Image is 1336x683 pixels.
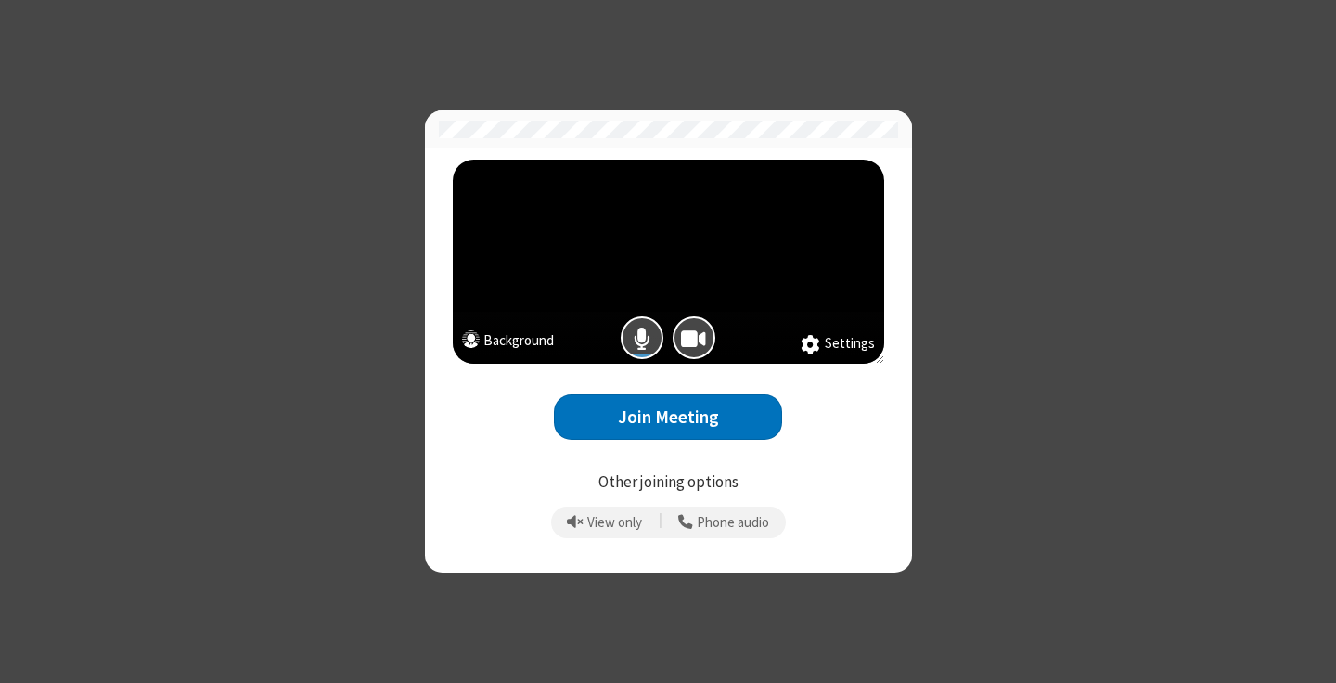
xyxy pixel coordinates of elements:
p: Other joining options [453,470,884,495]
button: Prevent echo when there is already an active mic and speaker in the room. [560,507,649,538]
button: Background [462,330,554,355]
button: Camera is on [673,316,715,359]
span: View only [587,515,642,531]
button: Mic is on [621,316,663,359]
span: Phone audio [697,515,769,531]
button: Settings [801,333,875,355]
button: Use your phone for mic and speaker while you view the meeting on this device. [672,507,777,538]
span: | [659,509,662,535]
button: Join Meeting [554,394,782,440]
